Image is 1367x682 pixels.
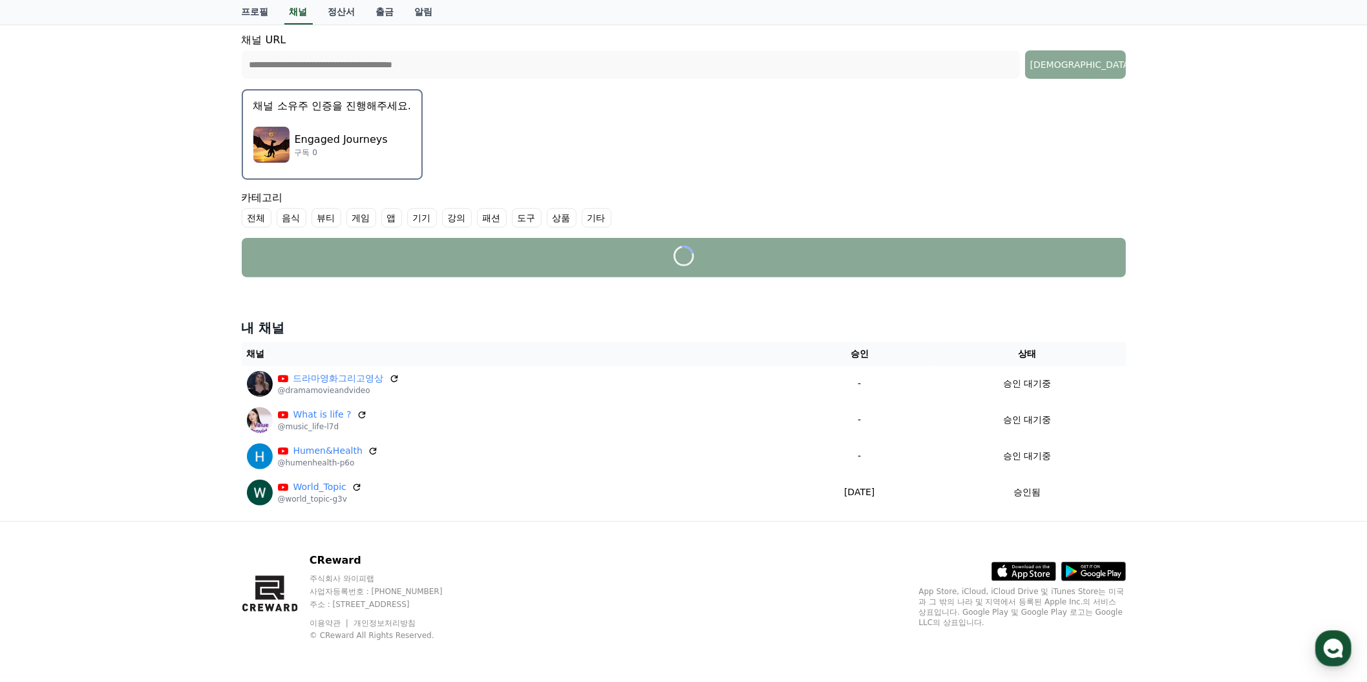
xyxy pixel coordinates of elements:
label: 상품 [547,208,577,228]
a: What is life ? [293,408,352,421]
a: 대화 [85,410,167,442]
div: 채널 URL [242,32,1126,79]
label: 전체 [242,208,271,228]
label: 음식 [277,208,306,228]
p: 승인 대기중 [1003,377,1051,390]
p: 승인 대기중 [1003,449,1051,463]
p: @music_life-l7d [278,421,367,432]
p: [DATE] [796,485,924,499]
p: 사업자등록번호 : [PHONE_NUMBER] [310,586,467,597]
p: 승인됨 [1013,485,1041,499]
p: App Store, iCloud, iCloud Drive 및 iTunes Store는 미국과 그 밖의 나라 및 지역에서 등록된 Apple Inc.의 서비스 상표입니다. Goo... [919,586,1126,628]
p: 주식회사 와이피랩 [310,573,467,584]
p: © CReward All Rights Reserved. [310,630,467,641]
img: Humen&Health [247,443,273,469]
button: 채널 소유주 인증을 진행해주세요. Engaged Journeys Engaged Journeys 구독 0 [242,89,423,180]
p: Engaged Journeys [295,132,388,147]
a: World_Topic [293,480,346,494]
th: 채널 [242,342,790,366]
a: 홈 [4,410,85,442]
span: 대화 [118,430,134,440]
a: 설정 [167,410,248,442]
p: - [796,413,924,427]
img: What is life ? [247,407,273,433]
p: 구독 0 [295,147,388,158]
label: 강의 [442,208,472,228]
span: 설정 [200,429,215,440]
th: 상태 [929,342,1126,366]
p: @humenhealth-p6o [278,458,378,468]
a: Humen&Health [293,444,363,458]
p: 채널 소유주 인증을 진행해주세요. [253,98,411,114]
img: Engaged Journeys [253,127,290,163]
a: 이용약관 [310,619,350,628]
label: 기기 [407,208,437,228]
img: World_Topic [247,480,273,506]
div: [DEMOGRAPHIC_DATA] [1030,58,1121,71]
h4: 내 채널 [242,319,1126,337]
th: 승인 [790,342,929,366]
p: 승인 대기중 [1003,413,1051,427]
p: @dramamovieandvideo [278,385,399,396]
p: @world_topic-g3v [278,494,362,504]
img: 드라마영화그리고영상 [247,371,273,397]
p: 주소 : [STREET_ADDRESS] [310,599,467,610]
p: - [796,377,924,390]
p: CReward [310,553,467,568]
label: 패션 [477,208,507,228]
label: 기타 [582,208,611,228]
span: 홈 [41,429,48,440]
p: - [796,449,924,463]
button: [DEMOGRAPHIC_DATA] [1025,50,1126,79]
label: 도구 [512,208,542,228]
label: 게임 [346,208,376,228]
a: 드라마영화그리고영상 [293,372,384,385]
label: 뷰티 [312,208,341,228]
div: 카테고리 [242,190,1126,228]
label: 앱 [381,208,402,228]
a: 개인정보처리방침 [354,619,416,628]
